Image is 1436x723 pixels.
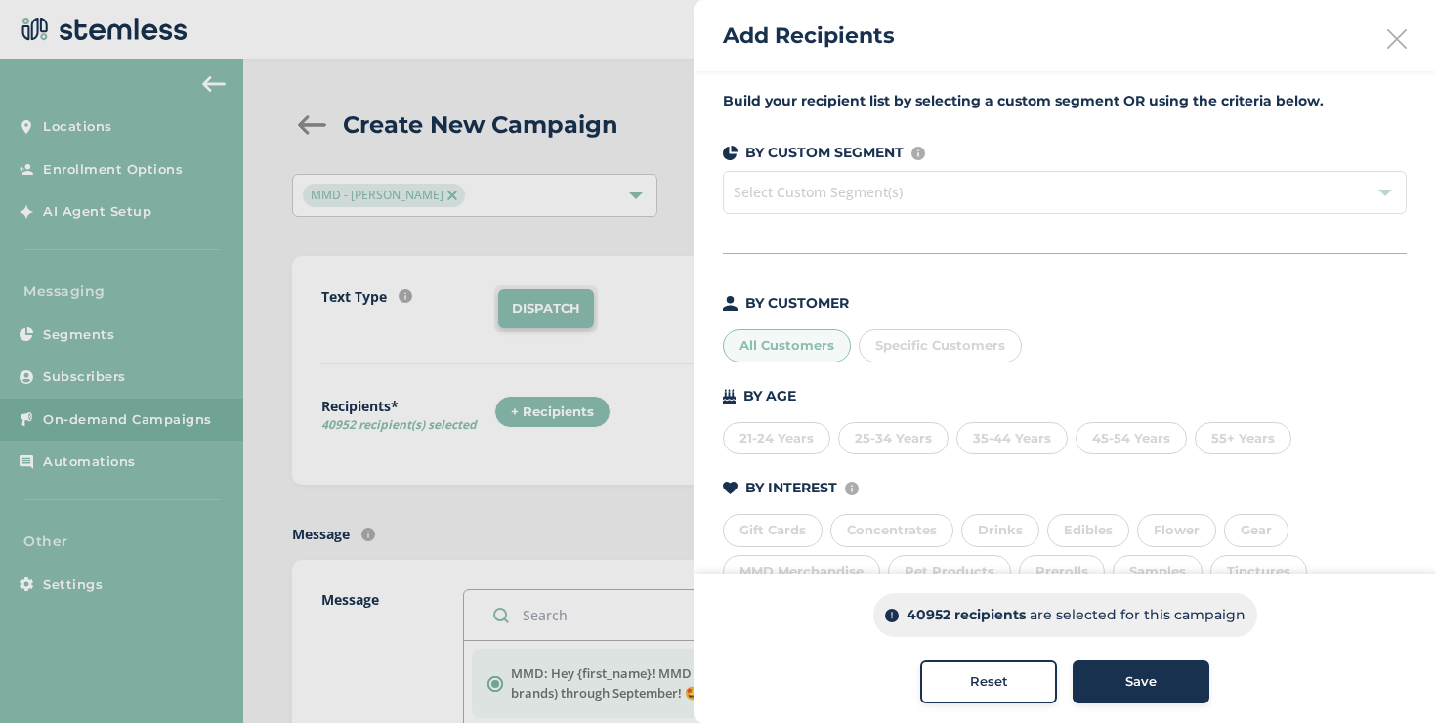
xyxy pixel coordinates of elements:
div: Flower [1137,514,1216,547]
img: icon-segments-dark-074adb27.svg [723,146,738,160]
p: are selected for this campaign [1030,605,1246,625]
p: 40952 recipients [907,605,1026,625]
span: Specific Customers [875,337,1005,353]
div: 21-24 Years [723,422,830,455]
div: 35-44 Years [956,422,1068,455]
button: Reset [920,660,1057,703]
h2: Add Recipients [723,20,895,52]
div: Edibles [1047,514,1129,547]
div: Gear [1224,514,1288,547]
div: 25-34 Years [838,422,949,455]
p: BY CUSTOM SEGMENT [745,143,904,163]
div: 45-54 Years [1076,422,1187,455]
img: icon-info-236977d2.svg [845,482,859,495]
p: BY AGE [743,386,796,406]
div: MMD Merchandise [723,555,880,588]
div: All Customers [723,329,851,362]
div: Concentrates [830,514,953,547]
img: icon-person-dark-ced50e5f.svg [723,296,738,311]
div: Drinks [961,514,1039,547]
label: Build your recipient list by selecting a custom segment OR using the criteria below. [723,91,1407,111]
img: icon-cake-93b2a7b5.svg [723,389,736,404]
img: icon-heart-dark-29e6356f.svg [723,482,738,495]
div: Samples [1113,555,1203,588]
div: Prerolls [1019,555,1105,588]
span: Reset [970,672,1008,692]
span: Save [1125,672,1157,692]
div: Gift Cards [723,514,823,547]
p: BY CUSTOMER [745,293,849,314]
img: icon-info-dark-48f6c5f3.svg [885,609,899,622]
div: Tinctures [1210,555,1307,588]
p: BY INTEREST [745,478,837,498]
iframe: Chat Widget [1338,629,1436,723]
img: icon-info-236977d2.svg [911,147,925,160]
div: 55+ Years [1195,422,1291,455]
div: Pet Products [888,555,1011,588]
button: Save [1073,660,1209,703]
